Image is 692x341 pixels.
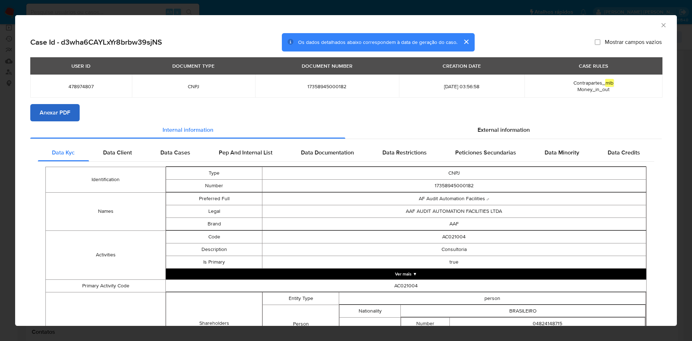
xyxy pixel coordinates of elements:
div: DOCUMENT TYPE [168,60,219,72]
span: Pep And Internal List [219,148,272,157]
td: AC021004 [166,279,647,292]
div: DOCUMENT NUMBER [297,60,357,72]
span: CNPJ [141,83,247,90]
span: Data Credits [608,148,640,157]
td: Code [166,230,262,243]
span: Contrapartes_ [573,79,614,87]
td: person [339,292,646,305]
button: Anexar PDF [30,104,80,121]
span: External information [478,126,530,134]
td: Description [166,243,262,256]
span: Money_in_out [577,86,609,93]
span: Os dados detalhados abaixo correspondem à data de geração do caso. [298,39,457,46]
td: Brand [166,217,262,230]
div: Detailed internal info [38,144,654,161]
button: Fechar a janela [660,22,666,28]
span: Peticiones Secundarias [455,148,516,157]
td: Preferred Full [166,192,262,205]
div: Detailed info [30,121,662,139]
td: AF Audit Automation Facilities .- [262,192,646,205]
div: CREATION DATE [438,60,485,72]
span: Data Cases [160,148,190,157]
h2: Case Id - d3wha6CAYLxYr8brbw39sjNS [30,37,162,47]
td: AC021004 [262,230,646,243]
td: Identification [46,167,166,192]
td: AAF [262,217,646,230]
td: BRASILEIRO [401,305,646,317]
td: Type [166,167,262,179]
span: Data Minority [545,148,579,157]
td: Is Primary [166,256,262,268]
span: 17358945000182 [264,83,390,90]
div: CASE RULES [575,60,612,72]
td: true [262,256,646,268]
span: Data Kyc [52,148,75,157]
td: Entity Type [262,292,339,305]
span: [DATE] 03:56:58 [408,83,516,90]
span: Mostrar campos vazios [605,39,662,46]
span: 478974807 [39,83,123,90]
td: Nationality [340,305,401,317]
td: 17358945000182 [262,179,646,192]
td: Activities [46,230,166,279]
span: Data Restrictions [382,148,427,157]
button: cerrar [457,33,475,50]
td: Names [46,192,166,230]
em: mlb [605,79,614,87]
span: Data Client [103,148,132,157]
td: Number [401,317,450,330]
td: Number [166,179,262,192]
button: Expand array [166,269,646,279]
div: USER ID [67,60,95,72]
div: closure-recommendation-modal [15,15,677,326]
span: Data Documentation [301,148,354,157]
td: CNPJ [262,167,646,179]
td: AAF AUDIT AUTOMATION FACILITIES LTDA [262,205,646,217]
td: 04824148715 [450,317,645,330]
span: Anexar PDF [40,105,70,121]
td: Legal [166,205,262,217]
span: Internal information [163,126,213,134]
td: Consultoria [262,243,646,256]
td: Primary Activity Code [46,279,166,292]
input: Mostrar campos vazios [595,39,600,45]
